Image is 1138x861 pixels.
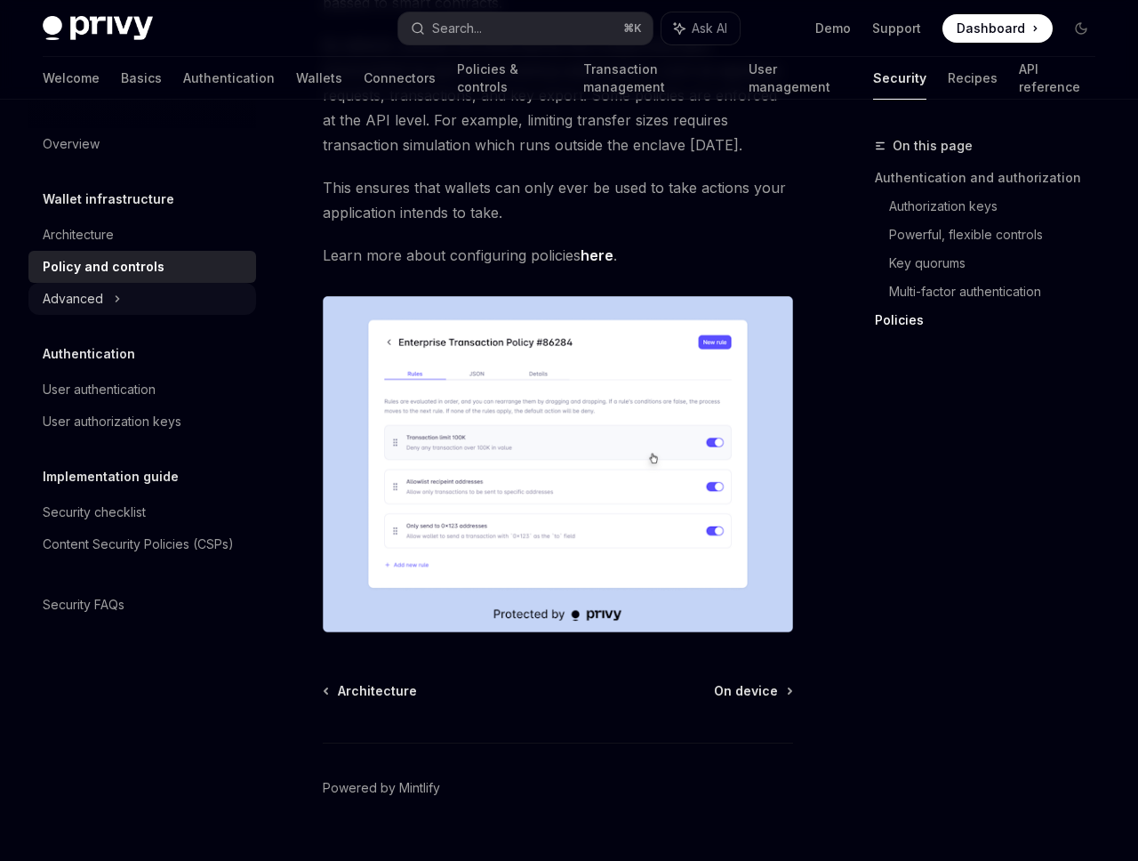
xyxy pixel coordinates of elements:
a: User authentication [28,374,256,406]
img: dark logo [43,16,153,41]
div: User authorization keys [43,411,181,432]
a: User authorization keys [28,406,256,438]
a: Authorization keys [889,192,1110,221]
div: Advanced [43,288,103,310]
a: Security checklist [28,496,256,528]
a: Architecture [28,219,256,251]
span: Learn more about configuring policies . [323,243,793,268]
a: Transaction management [583,57,728,100]
a: Architecture [325,682,417,700]
a: Authentication and authorization [875,164,1110,192]
button: Search...⌘K [398,12,653,44]
div: Search... [432,18,482,39]
a: Connectors [364,57,436,100]
a: Welcome [43,57,100,100]
a: Policies [875,306,1110,334]
a: Basics [121,57,162,100]
img: Managing policies in the Privy Dashboard [323,296,793,632]
span: On this page [893,135,973,157]
a: On device [714,682,791,700]
a: Powerful, flexible controls [889,221,1110,249]
a: Authentication [183,57,275,100]
span: Dashboard [957,20,1025,37]
span: Architecture [338,682,417,700]
div: Security FAQs [43,594,124,616]
a: Key quorums [889,249,1110,278]
a: Security FAQs [28,589,256,621]
button: Toggle dark mode [1067,14,1095,43]
a: Recipes [948,57,998,100]
a: User management [749,57,852,100]
div: Security checklist [43,502,146,523]
a: Demo [815,20,851,37]
div: Architecture [43,224,114,245]
h5: Wallet infrastructure [43,189,174,210]
a: Overview [28,128,256,160]
span: ⌘ K [623,21,642,36]
span: Ask AI [692,20,727,37]
a: API reference [1019,57,1095,100]
span: This ensures that wallets can only ever be used to take actions your application intends to take. [323,175,793,225]
a: Support [872,20,921,37]
div: Policy and controls [43,256,164,278]
a: Security [873,57,926,100]
a: Wallets [296,57,342,100]
div: Content Security Policies (CSPs) [43,534,234,555]
div: User authentication [43,379,156,400]
a: Content Security Policies (CSPs) [28,528,256,560]
div: Overview [43,133,100,155]
a: Policies & controls [457,57,562,100]
h5: Authentication [43,343,135,365]
a: Policy and controls [28,251,256,283]
a: here [581,246,613,265]
span: On device [714,682,778,700]
a: Multi-factor authentication [889,278,1110,306]
button: Ask AI [661,12,740,44]
h5: Implementation guide [43,466,179,487]
a: Dashboard [942,14,1053,43]
a: Powered by Mintlify [323,779,440,797]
